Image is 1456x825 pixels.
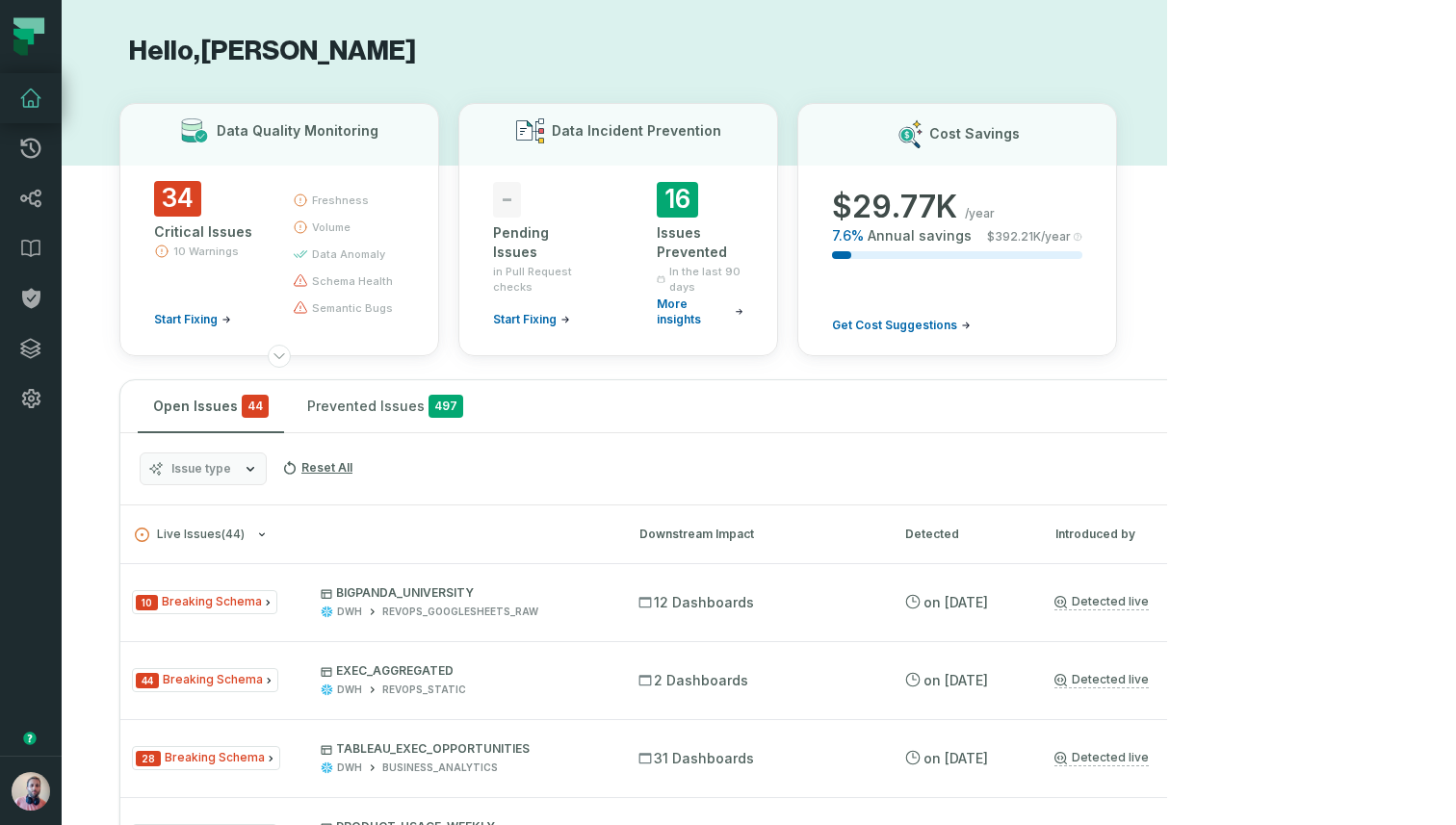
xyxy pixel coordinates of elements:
[382,761,498,775] div: BUSINESS_ANALYTICS
[274,452,360,483] button: Reset All
[987,229,1071,245] span: $ 392.21K /year
[138,380,284,432] button: Open Issues
[493,223,580,262] div: Pending Issues
[657,182,698,218] span: 16
[493,182,521,218] span: -
[321,585,604,601] p: BIGPANDA_UNIVERSITY
[923,672,988,688] relative-time: Sep 8, 2025, 4:02 AM GMT+3
[1054,672,1149,688] a: Detected live
[337,683,362,697] div: DWH
[171,461,231,477] span: Issue type
[154,312,218,327] span: Start Fixing
[132,590,277,614] span: Issue Type
[905,526,1021,543] div: Detected
[929,124,1020,143] h3: Cost Savings
[312,193,369,208] span: freshness
[135,528,245,542] span: Live Issues ( 44 )
[217,121,378,141] h3: Data Quality Monitoring
[132,668,278,692] span: Issue Type
[493,312,570,327] a: Start Fixing
[638,593,754,612] span: 12 Dashboards
[136,595,158,610] span: Severity
[832,226,864,245] span: 7.6 %
[21,730,39,747] div: Tooltip anchor
[797,103,1117,356] button: Cost Savings$29.77K/year7.6%Annual savings$392.21K/yearGet Cost Suggestions
[923,594,988,610] relative-time: Sep 8, 2025, 4:02 AM GMT+3
[337,761,362,775] div: DWH
[458,103,778,356] button: Data Incident Prevention-Pending Issuesin Pull Request checksStart Fixing16Issues PreventedIn the...
[173,244,239,259] span: 10 Warnings
[493,264,580,295] span: in Pull Request checks
[135,528,605,542] button: Live Issues(44)
[321,741,604,757] p: TABLEAU_EXEC_OPPORTUNITIES
[832,318,957,333] span: Get Cost Suggestions
[429,395,463,418] span: 497
[312,246,385,262] span: data anomaly
[136,673,159,688] span: Severity
[119,103,439,356] button: Data Quality Monitoring34Critical Issues10 WarningsStart Fixingfreshnessvolumedata anomalyschema ...
[669,264,743,295] span: In the last 90 days
[868,226,972,245] span: Annual savings
[312,219,351,235] span: volume
[312,273,393,289] span: schema health
[12,772,50,811] img: avatar of Idan Shabi
[552,121,721,141] h3: Data Incident Prevention
[657,296,731,327] span: More insights
[832,318,971,333] a: Get Cost Suggestions
[638,671,748,690] span: 2 Dashboards
[154,222,258,242] div: Critical Issues
[136,751,161,766] span: Severity
[321,663,604,679] p: EXEC_AGGREGATED
[486,399,1306,415] div: Show Muted
[657,296,743,327] a: More insights
[832,188,957,226] span: $ 29.77K
[638,749,754,768] span: 31 Dashboards
[493,312,557,327] span: Start Fixing
[140,452,267,485] button: Issue type
[965,206,995,221] span: /year
[382,605,538,619] div: REVOPS_GOOGLESHEETS_RAW
[639,526,871,543] div: Downstream Impact
[923,750,988,766] relative-time: Sep 8, 2025, 4:02 AM GMT+3
[1054,594,1149,610] a: Detected live
[154,181,201,217] span: 34
[132,746,280,770] span: Issue Type
[154,312,231,327] a: Start Fixing
[312,300,393,316] span: semantic bugs
[657,223,743,262] div: Issues Prevented
[1055,526,1229,543] div: Introduced by
[337,605,362,619] div: DWH
[119,35,1109,68] h1: Hello, [PERSON_NAME]
[1054,750,1149,766] a: Detected live
[292,380,479,432] button: Prevented Issues
[242,395,269,418] span: critical issues and errors combined
[382,683,466,697] div: REVOPS_STATIC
